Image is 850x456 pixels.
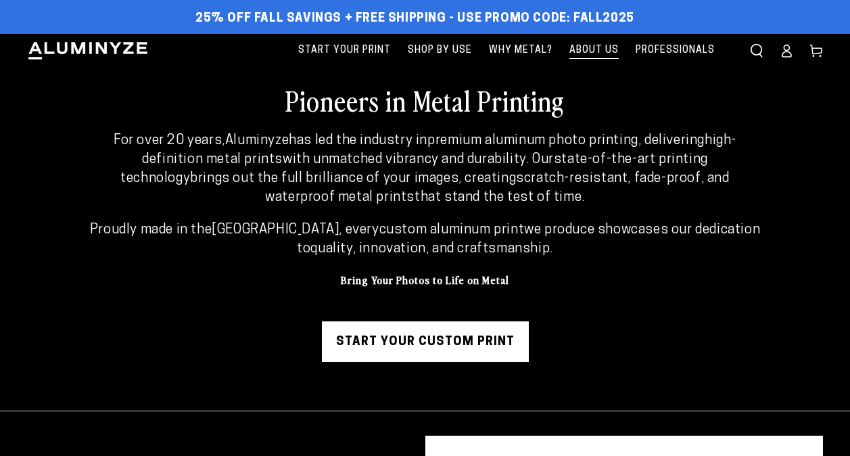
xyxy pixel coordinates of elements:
img: Aluminyze [27,41,149,61]
a: Professionals [629,34,722,67]
span: 25% off FALL Savings + Free Shipping - Use Promo Code: FALL2025 [195,12,634,26]
span: Professionals [636,42,715,59]
h2: Pioneers in Metal Printing [27,83,823,118]
strong: quality, innovation, and craftsmanship [310,242,550,256]
a: Start Your Custom Print [322,321,529,362]
a: Start Your Print [291,34,398,67]
strong: custom aluminum print [379,223,525,237]
a: About Us [563,34,625,67]
strong: premium aluminum photo printing [427,134,638,147]
strong: Bring Your Photos to Life on Metal [341,272,509,287]
span: Start Your Print [298,42,391,59]
summary: Search our site [742,36,772,66]
strong: scratch-resistant, fade-proof, and waterproof metal prints [265,172,730,204]
p: Proudly made in the , every we produce showcases our dedication to . [87,221,763,258]
span: About Us [569,42,619,59]
a: Shop By Use [401,34,479,67]
span: Why Metal? [489,42,552,59]
p: For over 20 years, has led the industry in , delivering with unmatched vibrancy and durability. O... [87,131,763,207]
a: Why Metal? [482,34,559,67]
strong: [GEOGRAPHIC_DATA] [212,223,339,237]
strong: Aluminyze [225,134,289,147]
span: Shop By Use [408,42,472,59]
